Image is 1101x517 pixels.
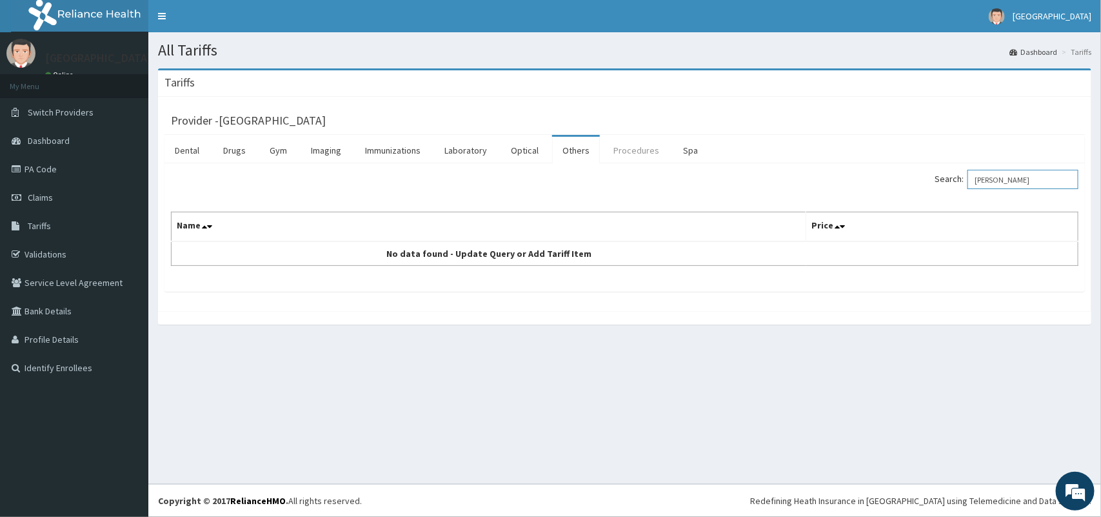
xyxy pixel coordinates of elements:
a: Procedures [603,137,670,164]
h3: Provider - [GEOGRAPHIC_DATA] [171,115,326,127]
li: Tariffs [1058,46,1091,57]
span: Tariffs [28,220,51,232]
h1: All Tariffs [158,42,1091,59]
a: Dental [164,137,210,164]
a: Imaging [301,137,352,164]
td: No data found - Update Query or Add Tariff Item [172,241,806,266]
img: User Image [6,39,35,68]
input: Search: [967,170,1078,189]
th: Price [806,212,1078,242]
a: Laboratory [434,137,497,164]
strong: Copyright © 2017 . [158,495,288,507]
a: Spa [673,137,708,164]
a: Online [45,70,76,79]
span: Switch Providers [28,106,94,118]
label: Search: [935,170,1078,189]
div: Minimize live chat window [212,6,243,37]
div: Redefining Heath Insurance in [GEOGRAPHIC_DATA] using Telemedicine and Data Science! [750,494,1091,507]
a: Immunizations [355,137,431,164]
p: [GEOGRAPHIC_DATA] [45,52,152,64]
a: Optical [501,137,549,164]
textarea: Type your message and hit 'Enter' [6,352,246,398]
a: Dashboard [1009,46,1057,57]
img: d_794563401_company_1708531726252_794563401 [24,65,52,97]
div: Chat with us now [67,72,217,89]
a: RelianceHMO [230,495,286,507]
footer: All rights reserved. [148,484,1101,517]
span: Dashboard [28,135,70,147]
span: Claims [28,192,53,203]
a: Drugs [213,137,256,164]
span: [GEOGRAPHIC_DATA] [1013,10,1091,22]
a: Others [552,137,600,164]
th: Name [172,212,806,242]
h3: Tariffs [164,77,195,88]
span: We're online! [75,163,178,293]
img: User Image [989,8,1005,25]
a: Gym [259,137,297,164]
